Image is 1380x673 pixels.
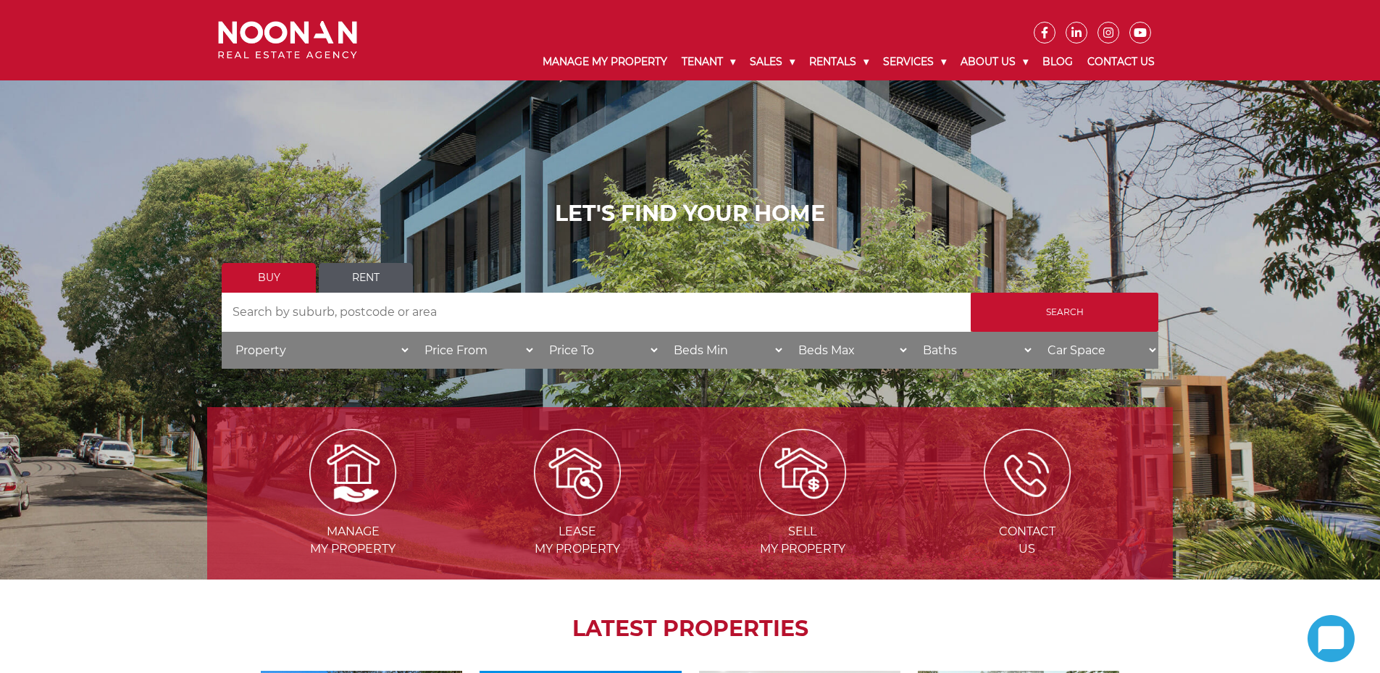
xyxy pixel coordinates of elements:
a: About Us [953,43,1035,80]
h2: LATEST PROPERTIES [243,616,1137,642]
a: Buy [222,263,316,293]
img: Noonan Real Estate Agency [218,21,357,59]
img: Manage my Property [309,429,396,516]
input: Search [971,293,1158,332]
a: Manage My Property [535,43,674,80]
img: Sell my property [759,429,846,516]
span: Sell my Property [692,523,913,558]
span: Lease my Property [467,523,688,558]
a: Leasemy Property [467,464,688,556]
a: Sales [743,43,802,80]
img: Lease my property [534,429,621,516]
input: Search by suburb, postcode or area [222,293,971,332]
span: Manage my Property [242,523,464,558]
a: Rentals [802,43,876,80]
a: Blog [1035,43,1080,80]
a: Managemy Property [242,464,464,556]
a: ContactUs [916,464,1138,556]
a: Services [876,43,953,80]
span: Contact Us [916,523,1138,558]
a: Sellmy Property [692,464,913,556]
a: Contact Us [1080,43,1162,80]
img: ICONS [984,429,1071,516]
h1: LET'S FIND YOUR HOME [222,201,1158,227]
a: Tenant [674,43,743,80]
a: Rent [319,263,413,293]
